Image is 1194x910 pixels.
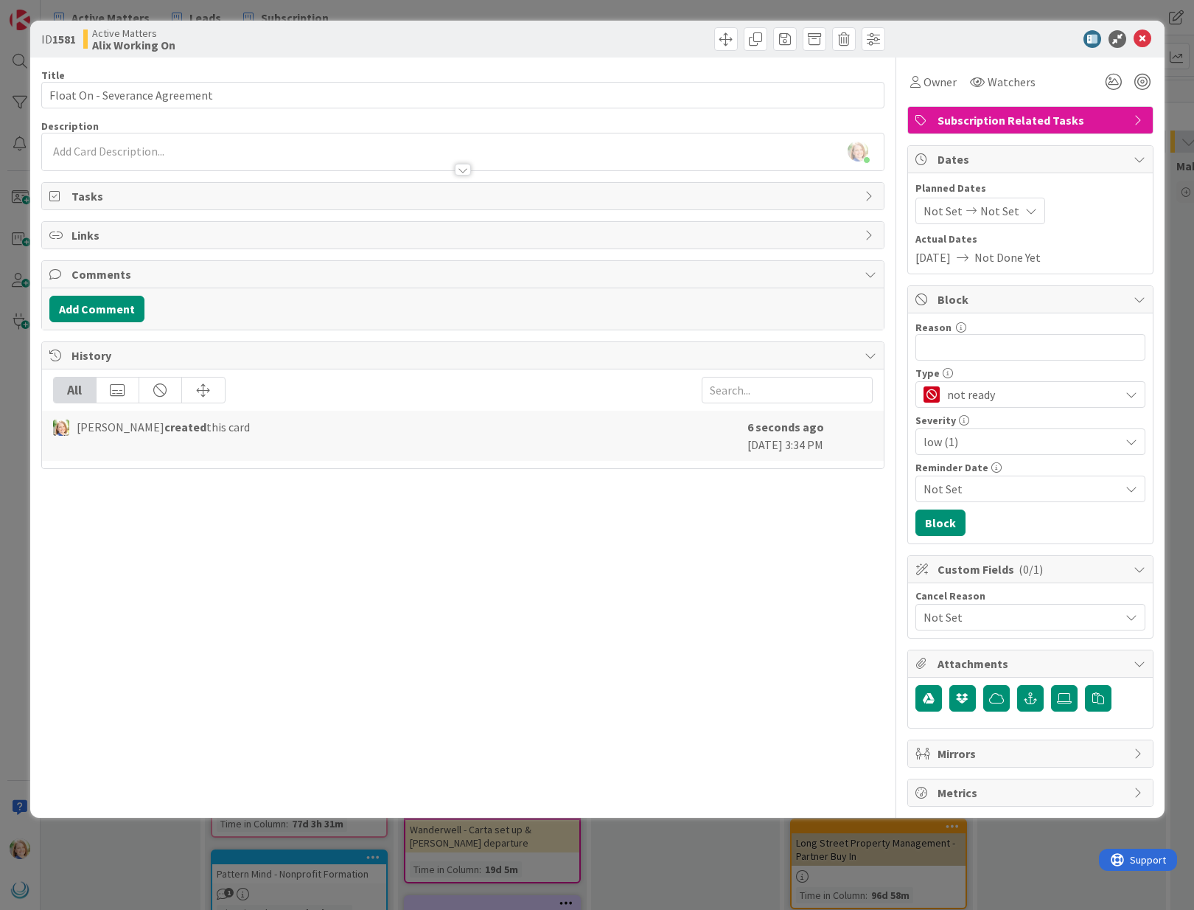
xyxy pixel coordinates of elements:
[924,202,963,220] span: Not Set
[938,655,1126,673] span: Attachments
[915,181,1145,196] span: Planned Dates
[92,39,175,51] b: Alix Working On
[77,418,250,436] span: [PERSON_NAME] this card
[164,420,206,434] b: created
[41,69,65,82] label: Title
[947,384,1112,405] span: not ready
[915,415,956,426] span: Severity
[915,368,940,378] span: Type
[747,420,824,434] b: 6 seconds ago
[31,2,67,20] span: Support
[41,82,884,108] input: type card name here...
[54,378,97,403] div: All
[938,111,1126,129] span: Subscription Related Tasks
[915,462,988,473] span: Reminder Date
[747,418,873,454] div: [DATE] 3:34 PM
[49,296,144,322] button: Add Comment
[71,187,857,205] span: Tasks
[924,608,1120,626] span: Not Set
[71,226,857,244] span: Links
[938,784,1126,802] span: Metrics
[41,119,99,133] span: Description
[924,431,1112,452] span: low (1)
[71,347,857,364] span: History
[980,202,1019,220] span: Not Set
[938,150,1126,168] span: Dates
[974,249,1041,266] span: Not Done Yet
[988,73,1036,91] span: Watchers
[52,32,76,46] b: 1581
[41,30,76,48] span: ID
[924,73,957,91] span: Owner
[1019,562,1043,577] span: ( 0/1 )
[53,420,69,436] img: AD
[915,321,952,334] label: Reason
[938,291,1126,308] span: Block
[938,560,1126,578] span: Custom Fields
[915,591,1145,601] div: Cancel Reason
[92,27,175,39] span: Active Matters
[924,480,1120,498] span: Not Set
[915,510,966,536] button: Block
[848,141,868,161] img: Sl300r1zNejTcUF0uYcJund7nRpyjiOK.jpg
[71,265,857,283] span: Comments
[915,249,951,266] span: [DATE]
[938,745,1126,763] span: Mirrors
[915,232,1145,247] span: Actual Dates
[702,377,873,403] input: Search...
